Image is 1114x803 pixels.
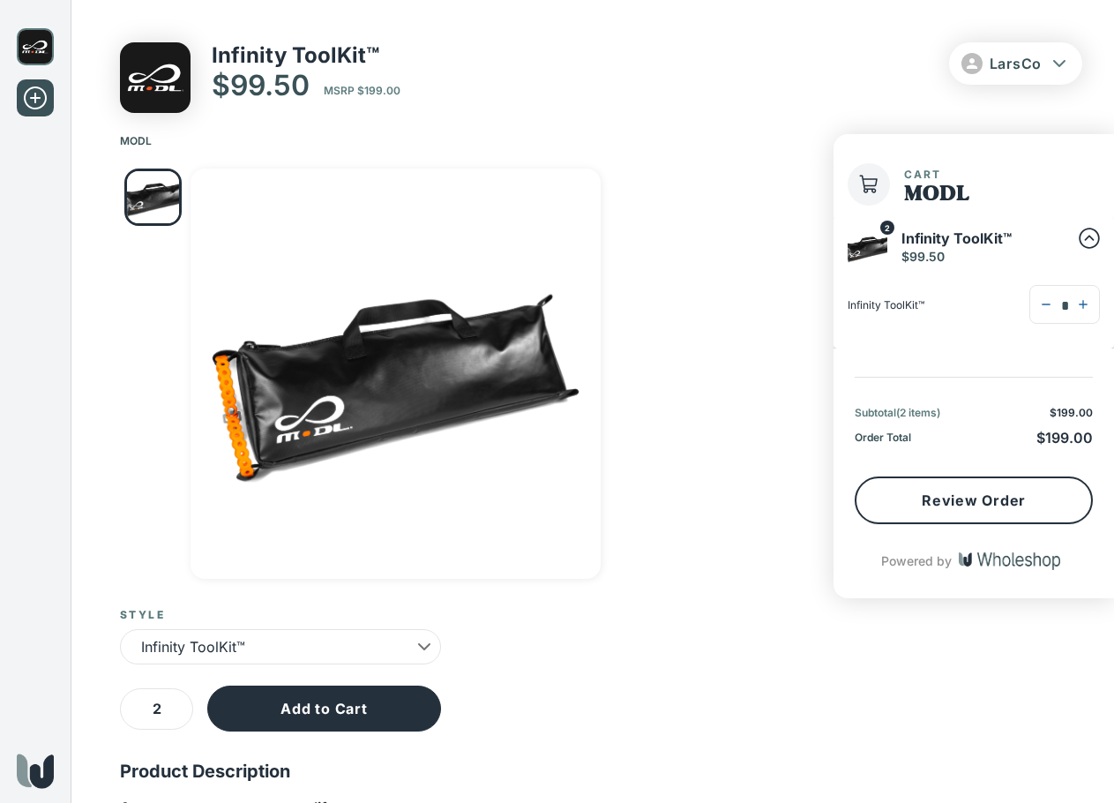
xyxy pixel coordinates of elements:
button: Review Order [855,477,1093,524]
img: Wholeshop logo [959,552,1060,570]
img: MODL logo [120,42,191,113]
p: Infinity ToolKit™ [901,228,1012,249]
p: Subtotal ( 2 items ) [855,406,940,420]
p: MSRP [324,84,400,102]
a: MODL [120,134,152,147]
p: $99.50 [212,68,310,102]
h1: MODL [904,184,969,206]
span: $199.00 [357,84,400,97]
p: $99.50 [901,249,1012,265]
div: 2Infinity ToolKit™$99.50 [834,217,1114,278]
span: Cart [904,168,941,181]
span: 2 [880,221,894,235]
span: LarsCo [990,55,1043,72]
nav: breadcrumb [120,134,1065,147]
p: Product Description [120,760,805,783]
p: Powered by [881,552,952,570]
label: Style [120,607,165,622]
p: Infinity ToolKit™ [212,42,400,68]
button: Add to Cart [207,686,441,732]
img: MODL logo [17,28,54,65]
img: a2.png [848,228,887,267]
span: $199.00 [1036,429,1093,447]
img: a2.png [191,169,601,579]
button: Go to Slide 1 [124,169,182,226]
nav: Thumbnail Navigation [124,169,182,226]
span: $199.00 [1050,406,1093,419]
p: Order Total [855,431,911,445]
img: Wholeshop logo [17,754,54,789]
button: LarsCo [949,42,1083,85]
div: Go to Slide 1 [191,169,601,579]
div: Infinity ToolKit™ [120,629,441,664]
img: a2.png [127,171,179,223]
p: Infinity ToolKit™ [848,298,924,311]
